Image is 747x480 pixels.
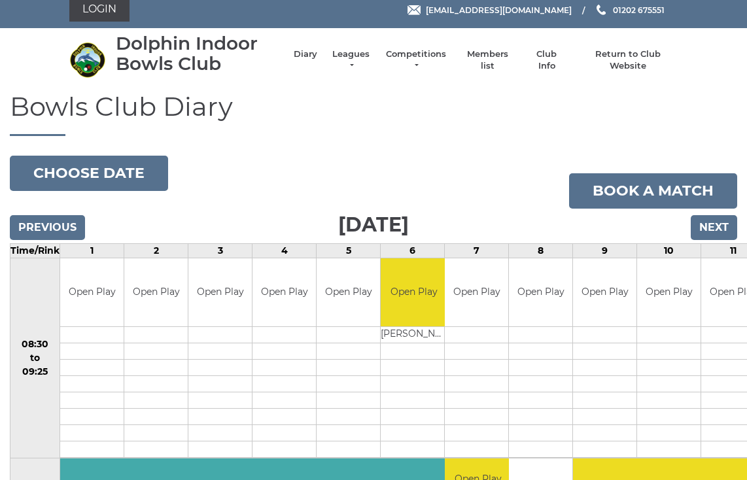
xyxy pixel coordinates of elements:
img: Phone us [597,5,606,15]
td: 5 [317,243,381,258]
td: Open Play [381,258,447,327]
button: Choose date [10,156,168,191]
a: Email [EMAIL_ADDRESS][DOMAIN_NAME] [408,4,572,16]
td: Open Play [573,258,636,327]
td: 2 [124,243,188,258]
a: Members list [460,48,514,72]
td: 8 [509,243,573,258]
td: Open Play [317,258,380,327]
a: Leagues [330,48,372,72]
td: Open Play [188,258,252,327]
td: Time/Rink [10,243,60,258]
td: Open Play [124,258,188,327]
td: 9 [573,243,637,258]
td: 1 [60,243,124,258]
td: 10 [637,243,701,258]
td: 3 [188,243,252,258]
a: Competitions [385,48,447,72]
img: Dolphin Indoor Bowls Club [69,42,105,78]
a: Diary [294,48,317,60]
td: 6 [381,243,445,258]
img: Email [408,5,421,15]
a: Phone us 01202 675551 [595,4,665,16]
a: Club Info [528,48,566,72]
input: Previous [10,215,85,240]
input: Next [691,215,737,240]
a: Book a match [569,173,737,209]
span: [EMAIL_ADDRESS][DOMAIN_NAME] [426,5,572,14]
td: 7 [445,243,509,258]
h1: Bowls Club Diary [10,92,737,136]
td: Open Play [60,258,124,327]
td: Open Play [445,258,508,327]
td: Open Play [637,258,701,327]
td: 08:30 to 09:25 [10,258,60,458]
div: Dolphin Indoor Bowls Club [116,33,281,74]
td: [PERSON_NAME] [381,327,447,343]
td: Open Play [252,258,316,327]
span: 01202 675551 [613,5,665,14]
a: Return to Club Website [579,48,678,72]
td: Open Play [509,258,572,327]
td: 4 [252,243,317,258]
